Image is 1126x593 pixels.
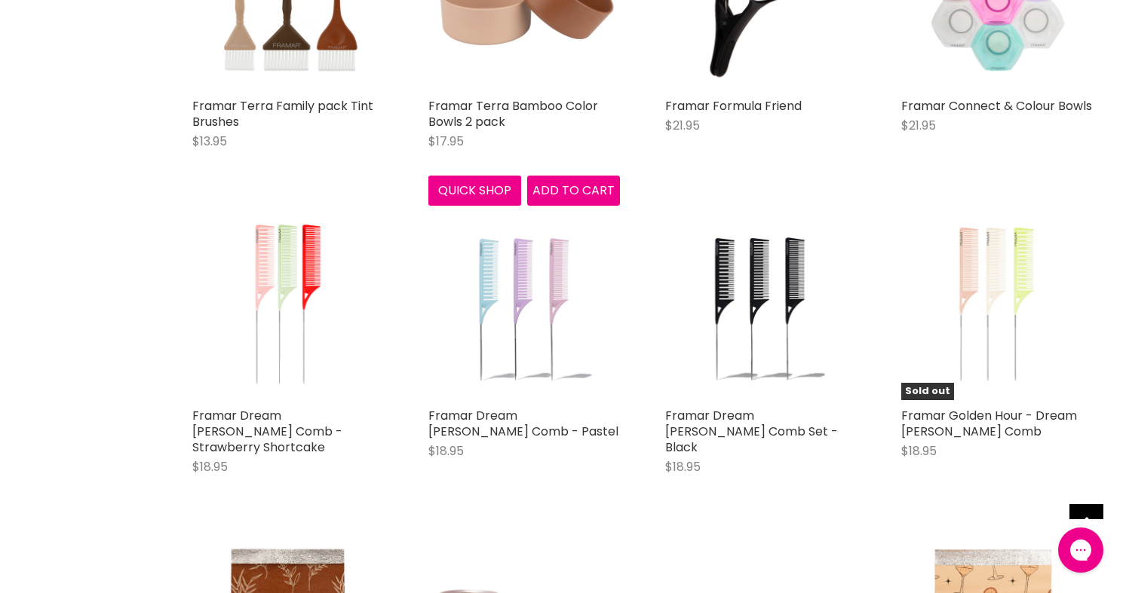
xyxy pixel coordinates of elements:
span: $13.95 [192,133,227,150]
a: Framar Formula Friend [665,97,802,115]
span: $17.95 [428,133,464,150]
a: Framar Golden Hour - Dream [PERSON_NAME] Comb [901,407,1077,440]
span: $18.95 [901,442,937,460]
img: Framar Dream Weaver Comb - Pastel [428,209,619,399]
span: $18.95 [428,442,464,460]
span: $18.95 [665,458,701,475]
a: Framar Golden Hour - Dream Weaver CombSold out [901,209,1092,399]
a: Framar Terra Bamboo Color Bowls 2 pack [428,97,598,130]
img: Framar Dream Weaver Comb Set - Black [665,209,856,399]
span: $21.95 [901,117,936,134]
span: $18.95 [192,458,228,475]
a: Framar Dream [PERSON_NAME] Comb - Strawberry Shortcake [192,407,342,456]
a: Framar Dream [PERSON_NAME] Comb Set - Black [665,407,838,456]
span: $21.95 [665,117,700,134]
a: Framar Terra Family pack Tint Brushes [192,97,373,130]
img: Framar Golden Hour - Dream Weaver Comb [901,209,1092,399]
span: Add to cart [532,182,615,199]
span: Sold out [901,383,954,400]
img: Framar Dream Weaver Comb - Strawberry Shortcake [192,209,383,399]
button: Add to cart [527,176,620,206]
a: Framar Dream [PERSON_NAME] Comb - Pastel [428,407,618,440]
button: Quick shop [428,176,521,206]
iframe: Gorgias live chat messenger [1051,522,1111,578]
a: Framar Connect & Colour Bowls [901,97,1092,115]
